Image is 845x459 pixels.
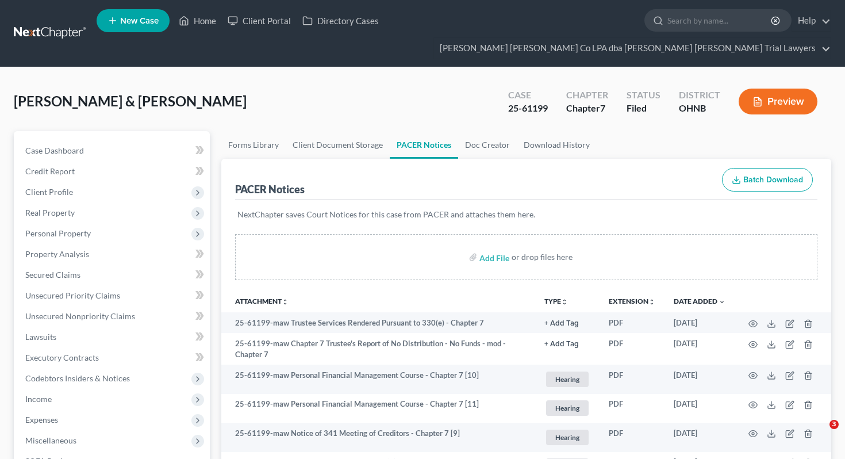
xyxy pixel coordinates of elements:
[600,365,665,394] td: PDF
[16,244,210,265] a: Property Analysis
[282,299,289,305] i: unfold_more
[561,299,568,305] i: unfold_more
[609,297,655,305] a: Extensionunfold_more
[16,265,210,285] a: Secured Claims
[286,131,390,159] a: Client Document Storage
[235,182,305,196] div: PACER Notices
[25,332,56,342] span: Lawsuits
[627,102,660,115] div: Filed
[14,93,247,109] span: [PERSON_NAME] & [PERSON_NAME]
[544,318,590,328] a: + Add Tag
[544,320,579,327] button: + Add Tag
[600,312,665,333] td: PDF
[665,312,735,333] td: [DATE]
[25,249,89,259] span: Property Analysis
[16,306,210,327] a: Unsecured Nonpriority Claims
[25,146,84,155] span: Case Dashboard
[829,420,839,429] span: 3
[221,131,286,159] a: Forms Library
[546,372,589,387] span: Hearing
[508,89,548,102] div: Case
[25,166,75,176] span: Credit Report
[665,333,735,365] td: [DATE]
[566,102,608,115] div: Chapter
[544,338,590,349] a: + Add Tag
[600,102,605,113] span: 7
[237,209,816,220] p: NextChapter saves Court Notices for this case from PACER and attaches them here.
[719,299,725,305] i: expand_more
[25,270,80,280] span: Secured Claims
[566,89,608,102] div: Chapter
[221,394,536,423] td: 25-61199-maw Personal Financial Management Course - Chapter 7 [11]
[665,423,735,452] td: [DATE]
[458,131,517,159] a: Doc Creator
[600,394,665,423] td: PDF
[120,17,159,25] span: New Case
[546,400,589,416] span: Hearing
[517,131,597,159] a: Download History
[544,428,590,447] a: Hearing
[221,423,536,452] td: 25-61199-maw Notice of 341 Meeting of Creditors - Chapter 7 [9]
[25,311,135,321] span: Unsecured Nonpriority Claims
[544,341,579,348] button: + Add Tag
[25,187,73,197] span: Client Profile
[806,420,834,447] iframe: Intercom live chat
[544,370,590,389] a: Hearing
[679,89,720,102] div: District
[648,299,655,305] i: unfold_more
[16,347,210,368] a: Executory Contracts
[627,89,660,102] div: Status
[25,228,91,238] span: Personal Property
[722,168,813,192] button: Batch Download
[544,298,568,305] button: TYPEunfold_more
[16,285,210,306] a: Unsecured Priority Claims
[16,140,210,161] a: Case Dashboard
[665,365,735,394] td: [DATE]
[600,333,665,365] td: PDF
[792,10,831,31] a: Help
[16,161,210,182] a: Credit Report
[25,290,120,300] span: Unsecured Priority Claims
[600,423,665,452] td: PDF
[221,312,536,333] td: 25-61199-maw Trustee Services Rendered Pursuant to 330(e) - Chapter 7
[25,208,75,217] span: Real Property
[221,333,536,365] td: 25-61199-maw Chapter 7 Trustee's Report of No Distribution - No Funds - mod - Chapter 7
[222,10,297,31] a: Client Portal
[739,89,817,114] button: Preview
[544,399,590,418] a: Hearing
[25,353,99,362] span: Executory Contracts
[667,10,773,31] input: Search by name...
[235,297,289,305] a: Attachmentunfold_more
[25,394,52,404] span: Income
[16,327,210,347] a: Lawsuits
[665,394,735,423] td: [DATE]
[173,10,222,31] a: Home
[512,251,573,263] div: or drop files here
[25,415,58,424] span: Expenses
[508,102,548,115] div: 25-61199
[546,430,589,445] span: Hearing
[25,373,130,383] span: Codebtors Insiders & Notices
[743,175,803,185] span: Batch Download
[674,297,725,305] a: Date Added expand_more
[297,10,385,31] a: Directory Cases
[221,365,536,394] td: 25-61199-maw Personal Financial Management Course - Chapter 7 [10]
[434,38,831,59] a: [PERSON_NAME] [PERSON_NAME] Co LPA dba [PERSON_NAME] [PERSON_NAME] Trial Lawyers
[390,131,458,159] a: PACER Notices
[25,435,76,445] span: Miscellaneous
[679,102,720,115] div: OHNB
